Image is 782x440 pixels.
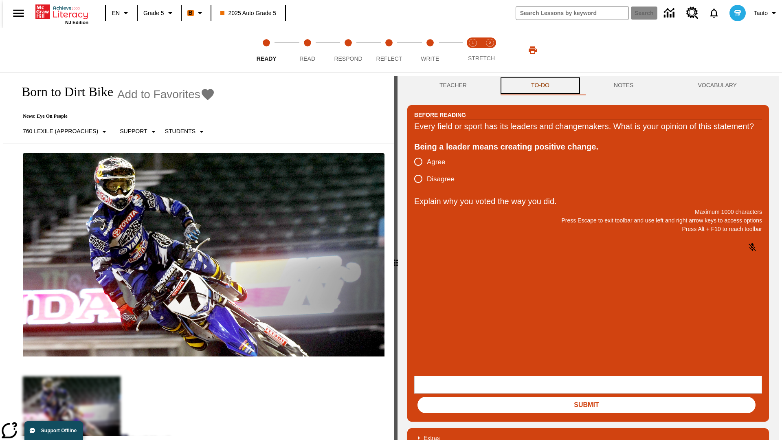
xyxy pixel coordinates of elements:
a: Notifications [703,2,725,24]
p: Support [120,127,147,136]
button: Ready step 1 of 5 [243,28,290,73]
div: poll [414,153,461,187]
text: 1 [472,41,474,45]
div: Being a leader means creating positive change. [414,140,762,153]
span: Support Offline [41,428,77,433]
body: Explain why you voted the way you did. Maximum 1000 characters Press Alt + F10 to reach toolbar P... [3,7,119,14]
span: Reflect [376,55,402,62]
button: Open side menu [7,1,31,25]
p: Press Escape to exit toolbar and use left and right arrow keys to access options [414,216,762,225]
span: Grade 5 [143,9,164,18]
span: NJ Edition [65,20,88,25]
button: Reflect step 4 of 5 [365,28,413,73]
button: Click to activate and allow voice recognition [742,238,762,257]
text: 2 [489,41,491,45]
button: Stretch Read step 1 of 2 [461,28,485,73]
p: Students [165,127,195,136]
button: Stretch Respond step 2 of 2 [478,28,502,73]
button: Select a new avatar [725,2,751,24]
div: Press Enter or Spacebar and then press right and left arrow keys to move the slider [394,76,398,440]
a: Resource Center, Will open in new tab [681,2,703,24]
span: 2025 Auto Grade 5 [220,9,277,18]
span: Add to Favorites [117,88,200,101]
div: Home [35,3,88,25]
span: Respond [334,55,362,62]
button: Select Lexile, 760 Lexile (Approaches) [20,124,112,139]
button: Add to Favorites - Born to Dirt Bike [117,87,215,101]
button: Boost Class color is orange. Change class color [184,6,208,20]
span: EN [112,9,120,18]
button: TO-DO [499,76,582,95]
span: Tauto [754,9,768,18]
button: Select Student [162,124,210,139]
span: STRETCH [468,55,495,62]
button: VOCABULARY [666,76,769,95]
h1: Born to Dirt Bike [13,84,113,99]
span: Read [299,55,315,62]
span: Write [421,55,439,62]
p: Explain why you voted the way you did. [414,195,762,208]
input: search field [516,7,628,20]
div: Every field or sport has its leaders and changemakers. What is your opinion of this statement? [414,120,762,133]
p: 760 Lexile (Approaches) [23,127,98,136]
img: Motocross racer James Stewart flies through the air on his dirt bike. [23,153,384,357]
button: Submit [417,397,756,413]
button: Profile/Settings [751,6,782,20]
button: Print [520,43,546,57]
span: B [189,8,193,18]
button: Grade: Grade 5, Select a grade [140,6,178,20]
h2: Before Reading [414,110,466,119]
button: Read step 2 of 5 [283,28,331,73]
button: Respond step 3 of 5 [325,28,372,73]
span: Agree [427,157,445,167]
button: Write step 5 of 5 [406,28,454,73]
div: Instructional Panel Tabs [407,76,769,95]
img: avatar image [729,5,746,21]
a: Data Center [659,2,681,24]
span: Disagree [427,174,455,185]
p: News: Eye On People [13,113,215,119]
span: Ready [257,55,277,62]
button: Scaffolds, Support [116,124,161,139]
p: Maximum 1000 characters [414,208,762,216]
button: Teacher [407,76,499,95]
div: reading [3,76,394,436]
p: Press Alt + F10 to reach toolbar [414,225,762,233]
div: activity [398,76,779,440]
button: Language: EN, Select a language [108,6,134,20]
button: Support Offline [24,421,83,440]
button: NOTES [582,76,666,95]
